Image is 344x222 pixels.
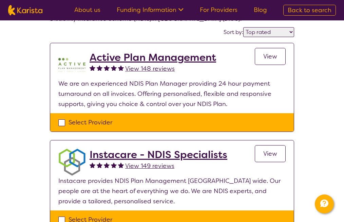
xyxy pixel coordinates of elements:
[288,6,331,14] span: Back to search
[263,52,277,61] span: View
[8,5,42,15] img: Karista logo
[90,65,95,71] img: fullstar
[111,162,117,168] img: fullstar
[125,161,174,171] a: View 149 reviews
[125,162,174,170] span: View 149 reviews
[254,6,267,14] a: Blog
[90,51,216,64] a: Active Plan Management
[118,65,124,71] img: fullstar
[200,6,237,14] a: For Providers
[118,162,124,168] img: fullstar
[255,48,286,65] a: View
[97,65,102,71] img: fullstar
[74,6,100,14] a: About us
[125,65,175,73] span: View 148 reviews
[104,162,110,168] img: fullstar
[90,149,227,161] a: Instacare - NDIS Specialists
[58,79,286,109] p: We are an experienced NDIS Plan Manager providing 24 hour payment turnaround on all invoices. Off...
[125,64,175,74] a: View 148 reviews
[117,6,184,14] a: Funding Information
[104,65,110,71] img: fullstar
[224,29,243,36] label: Sort by:
[90,162,95,168] img: fullstar
[58,51,85,79] img: pypzb5qm7jexfhutod0x.png
[97,162,102,168] img: fullstar
[255,145,286,162] a: View
[58,149,85,176] img: obkhna0zu27zdd4ubuus.png
[263,150,277,158] span: View
[315,194,334,214] button: Channel Menu
[283,5,336,16] a: Back to search
[58,176,286,206] p: Instacare provides NDIS Plan Management [GEOGRAPHIC_DATA] wide. Our people are at the heart of ev...
[111,65,117,71] img: fullstar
